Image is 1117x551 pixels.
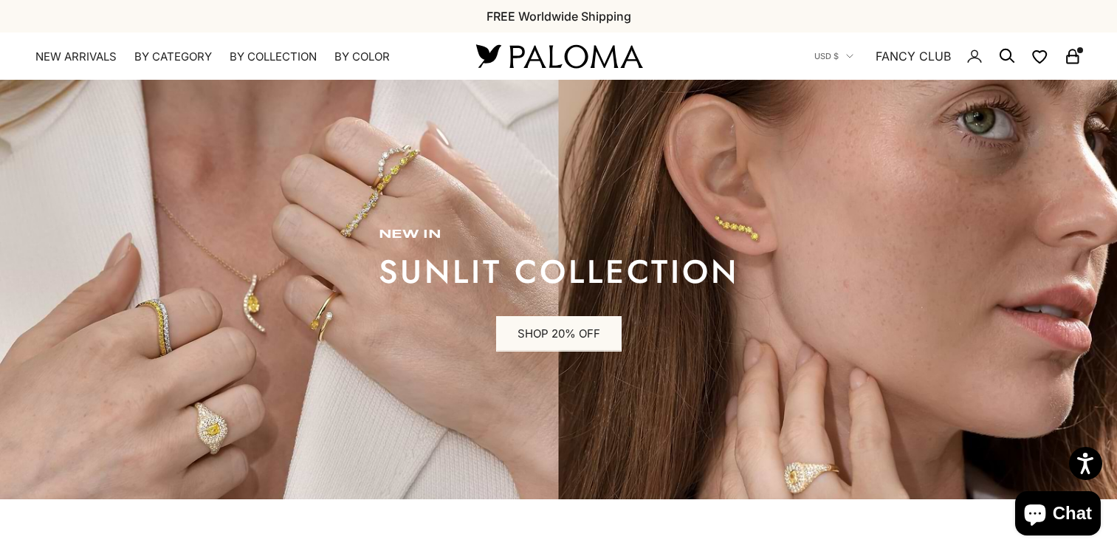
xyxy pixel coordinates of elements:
[487,7,631,26] p: FREE Worldwide Shipping
[814,49,853,63] button: USD $
[496,316,622,352] a: SHOP 20% OFF
[334,49,390,64] summary: By Color
[134,49,212,64] summary: By Category
[379,257,739,287] p: sunlit collection
[1011,491,1105,539] inbox-online-store-chat: Shopify online store chat
[814,32,1082,80] nav: Secondary navigation
[35,49,441,64] nav: Primary navigation
[230,49,317,64] summary: By Collection
[814,49,839,63] span: USD $
[35,49,117,64] a: NEW ARRIVALS
[379,227,739,242] p: new in
[876,47,951,66] a: FANCY CLUB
